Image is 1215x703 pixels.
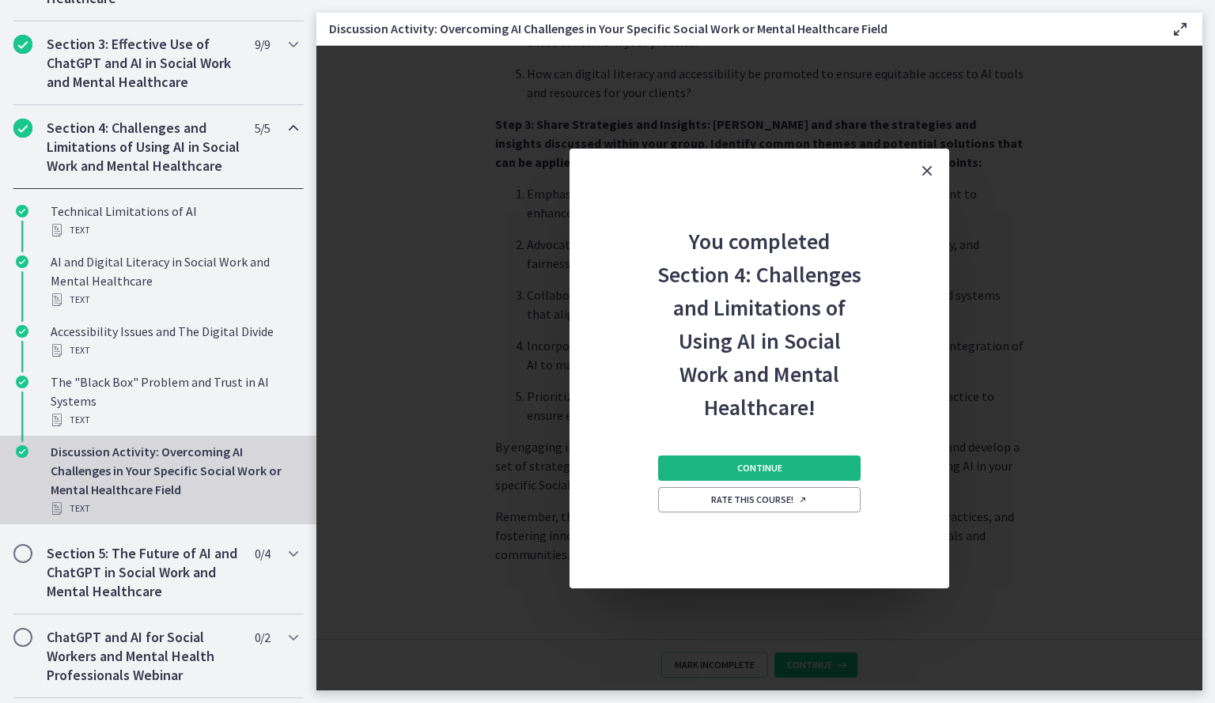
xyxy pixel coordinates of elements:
div: AI and Digital Literacy in Social Work and Mental Healthcare [51,252,297,309]
i: Completed [16,255,28,268]
div: Text [51,221,297,240]
span: 5 / 5 [255,119,270,138]
i: Completed [16,376,28,388]
div: Discussion Activity: Overcoming AI Challenges in Your Specific Social Work or Mental Healthcare F... [51,442,297,518]
i: Completed [13,119,32,138]
div: Text [51,341,297,360]
div: Text [51,499,297,518]
span: Rate this course! [711,493,808,506]
h3: Discussion Activity: Overcoming AI Challenges in Your Specific Social Work or Mental Healthcare F... [329,19,1145,38]
span: Continue [737,462,782,474]
button: Continue [658,455,861,481]
i: Completed [16,445,28,458]
div: Technical Limitations of AI [51,202,297,240]
h2: Section 5: The Future of AI and ChatGPT in Social Work and Mental Healthcare [47,544,240,601]
h2: Section 4: Challenges and Limitations of Using AI in Social Work and Mental Healthcare [47,119,240,176]
div: Text [51,290,297,309]
span: 9 / 9 [255,35,270,54]
div: The "Black Box" Problem and Trust in AI Systems [51,372,297,429]
i: Completed [13,35,32,54]
h2: ChatGPT and AI for Social Workers and Mental Health Professionals Webinar [47,628,240,685]
button: Close [905,149,949,193]
div: Accessibility Issues and The Digital Divide [51,322,297,360]
i: Opens in a new window [798,495,808,505]
span: 0 / 4 [255,544,270,563]
h2: You completed Section 4: Challenges and Limitations of Using AI in Social Work and Mental Healthc... [655,193,864,424]
i: Completed [16,205,28,217]
a: Rate this course! Opens in a new window [658,487,861,512]
h2: Section 3: Effective Use of ChatGPT and AI in Social Work and Mental Healthcare [47,35,240,92]
div: Text [51,410,297,429]
i: Completed [16,325,28,338]
span: 0 / 2 [255,628,270,647]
